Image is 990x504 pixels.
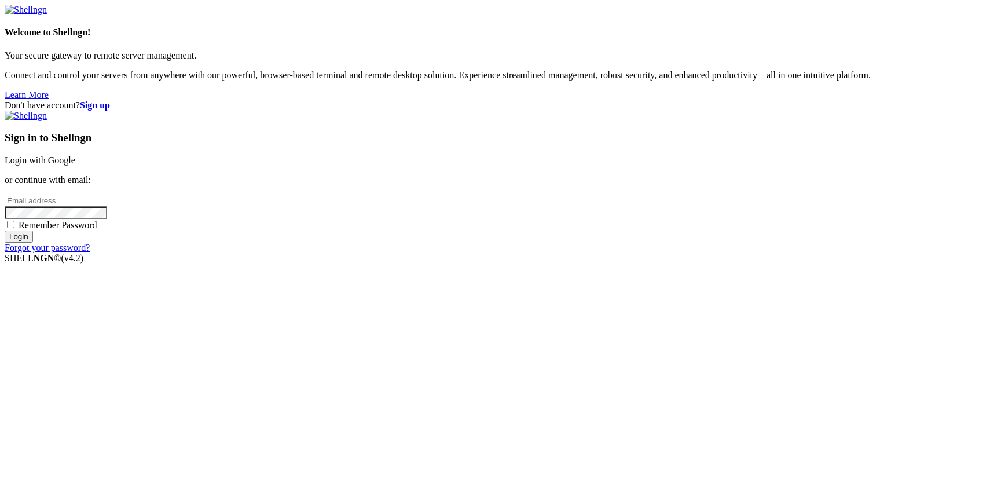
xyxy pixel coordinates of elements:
[5,90,49,100] a: Learn More
[5,175,985,185] p: or continue with email:
[5,231,33,243] input: Login
[5,5,47,15] img: Shellngn
[34,253,54,263] b: NGN
[5,243,90,253] a: Forgot your password?
[80,100,110,110] a: Sign up
[5,132,985,144] h3: Sign in to Shellngn
[5,50,985,61] p: Your secure gateway to remote server management.
[5,111,47,121] img: Shellngn
[5,195,107,207] input: Email address
[19,220,97,230] span: Remember Password
[5,27,985,38] h4: Welcome to Shellngn!
[5,100,985,111] div: Don't have account?
[7,221,14,228] input: Remember Password
[61,253,84,263] span: 4.2.0
[5,155,75,165] a: Login with Google
[5,70,985,81] p: Connect and control your servers from anywhere with our powerful, browser-based terminal and remo...
[5,253,83,263] span: SHELL ©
